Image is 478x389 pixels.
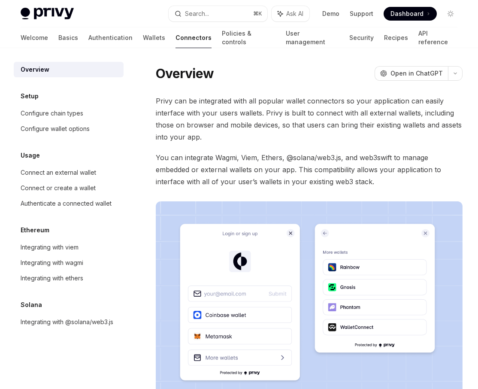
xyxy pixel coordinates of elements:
div: Authenticate a connected wallet [21,198,112,209]
a: Welcome [21,27,48,48]
button: Open in ChatGPT [375,66,448,81]
button: Toggle dark mode [444,7,457,21]
a: API reference [418,27,458,48]
a: Basics [58,27,78,48]
a: Connect or create a wallet [14,180,124,196]
a: Support [350,9,373,18]
div: Integrating with wagmi [21,258,83,268]
a: Configure chain types [14,106,124,121]
a: Authentication [88,27,133,48]
span: Ask AI [286,9,303,18]
div: Configure chain types [21,108,83,119]
a: Demo [322,9,339,18]
a: Integrating with ethers [14,270,124,286]
h5: Ethereum [21,225,49,235]
h5: Setup [21,91,39,101]
a: Overview [14,62,124,77]
a: Recipes [384,27,408,48]
a: Connect an external wallet [14,165,124,180]
button: Search...⌘K [169,6,268,21]
span: Open in ChatGPT [390,69,443,78]
h5: Usage [21,150,40,161]
div: Search... [185,9,209,19]
h1: Overview [156,66,214,81]
div: Overview [21,64,49,75]
span: ⌘ K [253,10,262,17]
a: Dashboard [384,7,437,21]
img: light logo [21,8,74,20]
div: Integrating with viem [21,242,79,252]
a: Integrating with wagmi [14,255,124,270]
a: Configure wallet options [14,121,124,137]
h5: Solana [21,300,42,310]
a: Authenticate a connected wallet [14,196,124,211]
a: Connectors [175,27,212,48]
a: User management [286,27,339,48]
a: Security [349,27,374,48]
a: Integrating with viem [14,240,124,255]
div: Connect an external wallet [21,167,96,178]
div: Connect or create a wallet [21,183,96,193]
span: You can integrate Wagmi, Viem, Ethers, @solana/web3.js, and web3swift to manage embedded or exter... [156,152,463,188]
span: Privy can be integrated with all popular wallet connectors so your application can easily interfa... [156,95,463,143]
span: Dashboard [390,9,424,18]
button: Ask AI [272,6,309,21]
div: Integrating with @solana/web3.js [21,317,113,327]
a: Policies & controls [222,27,275,48]
a: Wallets [143,27,165,48]
div: Configure wallet options [21,124,90,134]
div: Integrating with ethers [21,273,83,283]
a: Integrating with @solana/web3.js [14,314,124,330]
